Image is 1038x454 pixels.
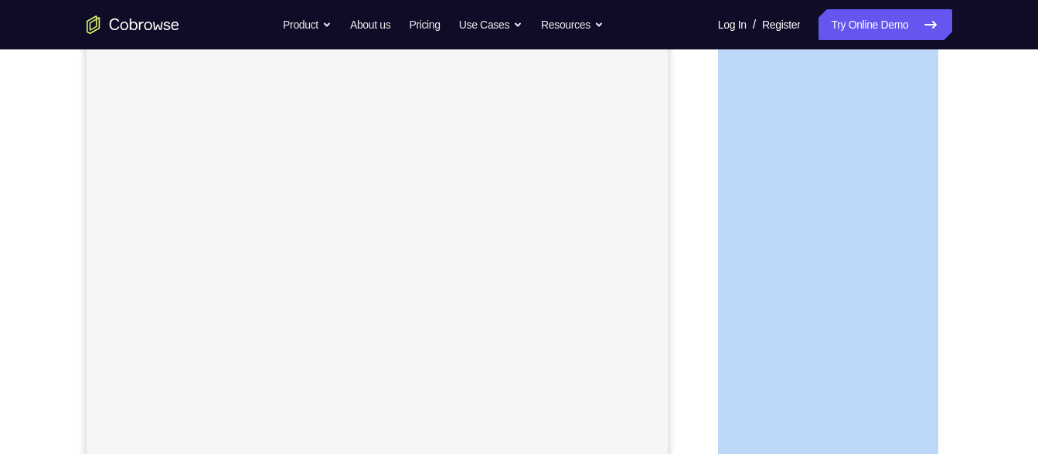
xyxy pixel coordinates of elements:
[818,9,951,40] a: Try Online Demo
[409,9,440,40] a: Pricing
[87,15,179,34] a: Go to the home page
[541,9,604,40] button: Resources
[283,9,332,40] button: Product
[459,9,522,40] button: Use Cases
[753,15,756,34] span: /
[762,9,800,40] a: Register
[350,9,390,40] a: About us
[718,9,747,40] a: Log In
